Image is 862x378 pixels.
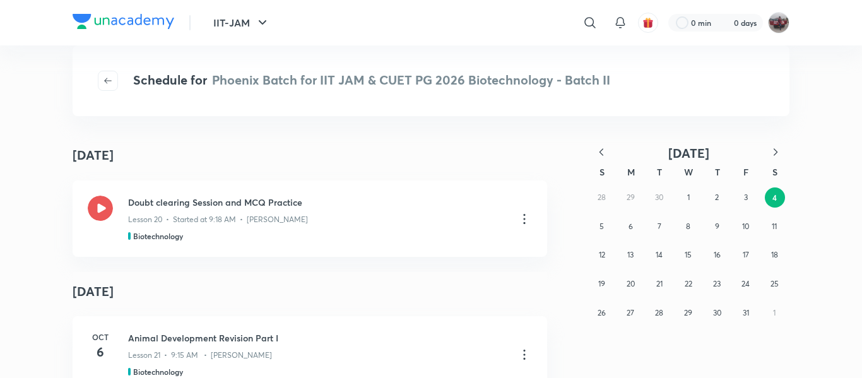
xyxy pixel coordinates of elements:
button: October 28, 2025 [649,303,670,323]
button: October 3, 2025 [736,187,756,208]
abbr: Friday [743,166,748,178]
abbr: October 16, 2025 [714,250,721,259]
button: October 9, 2025 [707,216,727,237]
abbr: October 3, 2025 [744,192,748,202]
h3: Animal Development Revision Part I [128,331,507,345]
img: amirhussain Hussain [768,12,789,33]
button: October 7, 2025 [649,216,670,237]
button: October 6, 2025 [620,216,641,237]
abbr: October 13, 2025 [627,250,634,259]
button: October 23, 2025 [707,274,727,294]
button: October 29, 2025 [678,303,699,323]
abbr: October 26, 2025 [598,308,606,317]
abbr: October 28, 2025 [655,308,663,317]
abbr: October 6, 2025 [629,221,633,231]
button: October 16, 2025 [707,245,727,265]
button: October 14, 2025 [649,245,670,265]
p: Lesson 20 • Started at 9:18 AM • [PERSON_NAME] [128,214,308,225]
h4: 6 [88,343,113,362]
abbr: October 20, 2025 [627,279,635,288]
button: October 25, 2025 [764,274,784,294]
span: [DATE] [668,145,709,162]
button: October 2, 2025 [707,187,727,208]
button: October 26, 2025 [592,303,612,323]
h4: [DATE] [73,146,114,165]
abbr: Wednesday [684,166,693,178]
abbr: October 11, 2025 [772,221,777,231]
abbr: October 7, 2025 [658,221,661,231]
abbr: October 22, 2025 [685,279,692,288]
button: October 19, 2025 [592,274,612,294]
span: Phoenix Batch for IIT JAM & CUET PG 2026 Biotechnology - Batch II [212,71,610,88]
abbr: October 5, 2025 [599,221,604,231]
abbr: October 14, 2025 [656,250,663,259]
button: October 22, 2025 [678,274,699,294]
img: avatar [642,17,654,28]
h5: Biotechnology [133,366,183,377]
button: October 17, 2025 [736,245,756,265]
h4: Schedule for [133,71,610,91]
abbr: Saturday [772,166,777,178]
button: October 11, 2025 [764,216,784,237]
button: IIT-JAM [206,10,278,35]
a: Doubt clearing Session and MCQ PracticeLesson 20 • Started at 9:18 AM • [PERSON_NAME]Biotechnology [73,180,547,257]
abbr: October 25, 2025 [770,279,779,288]
button: October 15, 2025 [678,245,699,265]
abbr: October 21, 2025 [656,279,663,288]
button: October 4, 2025 [765,187,785,208]
button: October 18, 2025 [764,245,784,265]
abbr: October 24, 2025 [741,279,750,288]
p: Lesson 21 • 9:15 AM • [PERSON_NAME] [128,350,272,361]
abbr: October 30, 2025 [713,308,721,317]
button: October 1, 2025 [678,187,699,208]
a: Company Logo [73,14,174,32]
abbr: October 4, 2025 [772,192,777,203]
button: October 10, 2025 [736,216,756,237]
img: Company Logo [73,14,174,29]
button: October 27, 2025 [620,303,641,323]
button: October 13, 2025 [620,245,641,265]
abbr: October 1, 2025 [687,192,690,202]
button: October 12, 2025 [592,245,612,265]
abbr: October 17, 2025 [743,250,749,259]
button: October 30, 2025 [707,303,727,323]
abbr: October 23, 2025 [713,279,721,288]
abbr: Monday [627,166,635,178]
abbr: October 9, 2025 [715,221,719,231]
h3: Doubt clearing Session and MCQ Practice [128,196,507,209]
h4: [DATE] [73,272,547,311]
abbr: October 12, 2025 [599,250,605,259]
img: streak [719,16,731,29]
button: [DATE] [615,145,762,161]
button: avatar [638,13,658,33]
button: October 31, 2025 [736,303,756,323]
abbr: October 2, 2025 [715,192,719,202]
button: October 8, 2025 [678,216,699,237]
abbr: October 27, 2025 [627,308,634,317]
abbr: October 19, 2025 [598,279,605,288]
abbr: Sunday [599,166,605,178]
abbr: October 10, 2025 [742,221,749,231]
abbr: October 31, 2025 [743,308,749,317]
button: October 5, 2025 [592,216,612,237]
abbr: October 18, 2025 [771,250,778,259]
abbr: October 29, 2025 [684,308,692,317]
button: October 24, 2025 [736,274,756,294]
abbr: October 15, 2025 [685,250,692,259]
abbr: Tuesday [657,166,662,178]
h5: Biotechnology [133,230,183,242]
abbr: Thursday [715,166,720,178]
abbr: October 8, 2025 [686,221,690,231]
h6: Oct [88,331,113,343]
button: October 21, 2025 [649,274,670,294]
button: October 20, 2025 [620,274,641,294]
